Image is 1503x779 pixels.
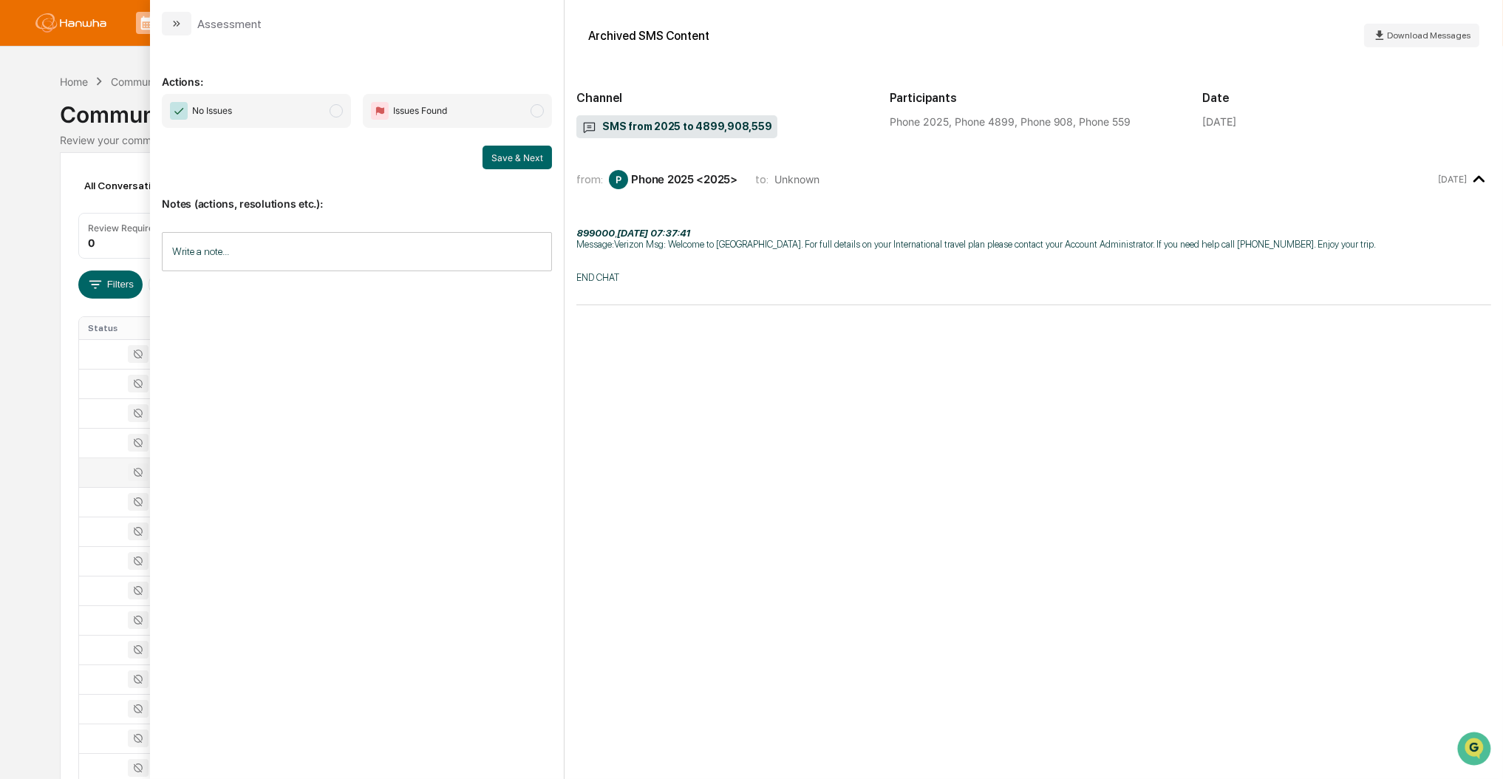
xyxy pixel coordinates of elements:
[576,217,1491,283] p: , Message: END CHAT
[393,103,447,118] span: Issues Found
[609,170,628,189] div: P
[576,228,615,239] i: 899000
[107,188,119,200] div: 🗄️
[30,186,95,201] span: Preclearance
[197,17,262,31] div: Assessment
[617,228,690,239] i: [DATE] 07:37:41
[576,172,603,186] span: from:
[122,186,183,201] span: Attestations
[251,118,269,135] button: Start new chat
[60,134,1442,146] div: Review your communication records across channels
[774,173,819,186] span: Unknown
[60,75,88,88] div: Home
[149,271,270,299] button: Date:[DATE] - [DATE]
[162,58,552,88] p: Actions:
[755,172,768,186] span: to:
[111,75,231,88] div: Communications Archive
[15,188,27,200] div: 🖐️
[1438,174,1467,185] time: Tuesday, October 7, 2025 at 5:37:41 AM
[582,120,771,135] span: SMS from 2025 to 4899,908,559
[78,271,143,299] button: Filters
[576,91,865,105] h2: Channel
[15,216,27,228] div: 🔎
[101,180,189,207] a: 🗄️Attestations
[1202,115,1236,128] div: [DATE]
[104,250,179,262] a: Powered byPylon
[1387,30,1470,41] span: Download Messages
[614,239,1376,250] span: Verizon Msg: Welcome to [GEOGRAPHIC_DATA]. For full details on your International travel plan ple...
[9,208,99,235] a: 🔎Data Lookup
[1202,91,1491,105] h2: Date
[147,251,179,262] span: Pylon
[631,172,737,186] div: Phone 2025 <2025>
[88,222,159,234] div: Review Required
[890,91,1179,105] h2: Participants
[890,115,1179,128] div: Phone 2025, Phone 4899, Phone 908, Phone 559
[15,31,269,55] p: How can we help?
[1364,24,1479,47] button: Download Messages
[79,317,181,339] th: Status
[35,13,106,33] img: logo
[1456,730,1496,770] iframe: Open customer support
[9,180,101,207] a: 🖐️Preclearance
[50,128,187,140] div: We're available if you need us!
[483,146,552,169] button: Save & Next
[192,103,232,118] span: No Issues
[170,102,188,120] img: Checkmark
[88,237,95,249] div: 0
[162,180,552,210] p: Notes (actions, resolutions etc.):
[78,174,190,197] div: All Conversations
[60,89,1442,128] div: Communications Archive
[15,113,41,140] img: 1746055101610-c473b297-6a78-478c-a979-82029cc54cd1
[30,214,93,229] span: Data Lookup
[588,29,709,43] div: Archived SMS Content
[50,113,242,128] div: Start new chat
[371,102,389,120] img: Flag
